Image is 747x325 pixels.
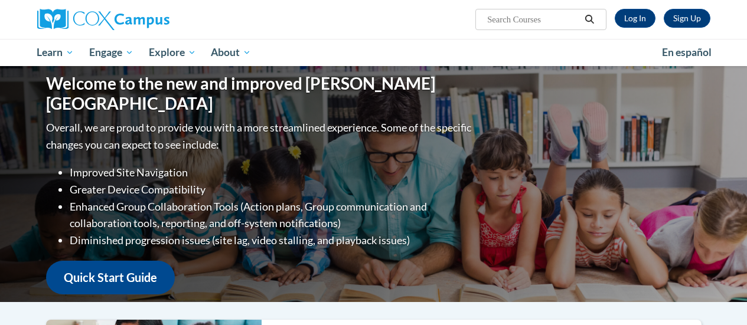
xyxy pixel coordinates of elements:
span: Engage [89,45,133,60]
a: Engage [81,39,141,66]
a: Cox Campus [37,9,250,30]
div: Main menu [28,39,719,66]
a: About [203,39,259,66]
span: Learn [37,45,74,60]
a: Quick Start Guide [46,261,175,294]
span: Explore [149,45,196,60]
li: Greater Device Compatibility [70,181,474,198]
input: Search Courses [486,12,580,27]
a: Learn [30,39,82,66]
button: Search [580,12,598,27]
h1: Welcome to the new and improved [PERSON_NAME][GEOGRAPHIC_DATA] [46,74,474,113]
li: Improved Site Navigation [70,164,474,181]
img: Cox Campus [37,9,169,30]
a: Register [664,9,710,28]
a: En español [654,40,719,65]
li: Enhanced Group Collaboration Tools (Action plans, Group communication and collaboration tools, re... [70,198,474,232]
a: Log In [615,9,655,28]
li: Diminished progression issues (site lag, video stalling, and playback issues) [70,232,474,249]
span: About [211,45,251,60]
span: En español [662,46,712,58]
p: Overall, we are proud to provide you with a more streamlined experience. Some of the specific cha... [46,119,474,153]
a: Explore [141,39,204,66]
